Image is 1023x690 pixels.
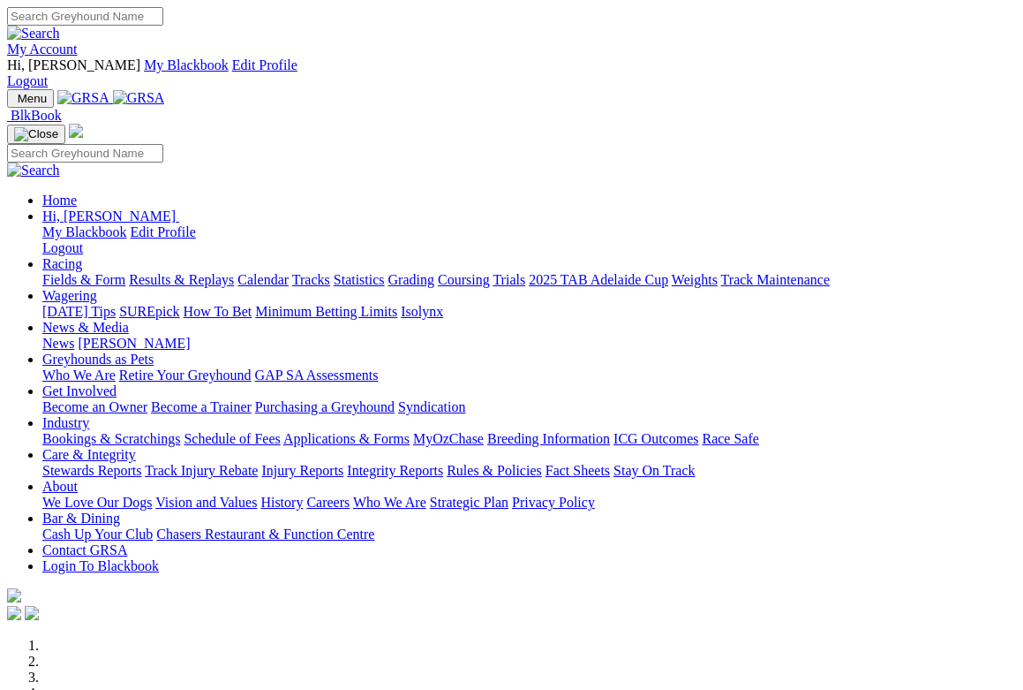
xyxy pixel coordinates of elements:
a: Wagering [42,288,97,303]
a: News & Media [42,320,129,335]
a: Racing [42,256,82,271]
a: How To Bet [184,304,252,319]
a: Who We Are [353,495,426,510]
a: My Account [7,42,78,57]
div: Wagering [42,304,1016,320]
a: Bookings & Scratchings [42,431,180,446]
a: GAP SA Assessments [255,368,379,383]
a: Strategic Plan [430,495,508,510]
a: Statistics [334,272,385,287]
span: Menu [18,92,47,105]
a: [PERSON_NAME] [78,336,190,351]
img: Search [7,26,60,42]
a: Logout [42,240,83,255]
a: Privacy Policy [512,495,595,510]
a: Retire Your Greyhound [119,368,252,383]
a: Tracks [292,272,330,287]
a: Grading [388,272,434,287]
a: About [42,479,78,494]
a: Chasers Restaurant & Function Centre [156,527,374,542]
a: Contact GRSA [42,542,127,557]
button: Toggle navigation [7,89,54,108]
img: Close [14,127,58,141]
a: [DATE] Tips [42,304,116,319]
a: Rules & Policies [447,463,542,478]
a: Applications & Forms [283,431,410,446]
a: Become a Trainer [151,399,252,414]
a: Login To Blackbook [42,558,159,573]
a: Care & Integrity [42,447,136,462]
button: Toggle navigation [7,125,65,144]
a: Vision and Values [155,495,257,510]
a: Stay On Track [613,463,695,478]
a: Race Safe [702,431,758,446]
a: ICG Outcomes [613,431,698,446]
a: Fields & Form [42,272,125,287]
span: Hi, [PERSON_NAME] [42,209,176,224]
a: 2025 TAB Adelaide Cup [529,272,668,287]
a: Isolynx [401,304,443,319]
a: Calendar [237,272,289,287]
img: Search [7,163,60,178]
div: My Account [7,57,1016,89]
div: News & Media [42,336,1016,352]
div: Hi, [PERSON_NAME] [42,224,1016,256]
div: Greyhounds as Pets [42,368,1016,383]
a: Weights [672,272,718,287]
a: News [42,336,74,351]
a: Syndication [398,399,465,414]
img: GRSA [57,90,109,106]
div: Racing [42,272,1016,288]
input: Search [7,7,163,26]
a: We Love Our Dogs [42,495,152,510]
img: facebook.svg [7,606,21,620]
a: BlkBook [7,108,62,123]
a: Track Maintenance [721,272,830,287]
a: MyOzChase [413,431,484,446]
a: SUREpick [119,304,179,319]
a: Minimum Betting Limits [255,304,397,319]
a: Coursing [438,272,490,287]
a: Home [42,193,77,208]
a: Injury Reports [261,463,343,478]
a: Industry [42,415,89,430]
a: History [260,495,303,510]
a: Get Involved [42,383,117,398]
div: Care & Integrity [42,463,1016,479]
a: Results & Replays [129,272,234,287]
a: Bar & Dining [42,511,120,526]
div: Bar & Dining [42,527,1016,542]
a: My Blackbook [42,224,127,239]
img: logo-grsa-white.png [69,124,83,138]
a: Greyhounds as Pets [42,352,154,367]
a: Fact Sheets [545,463,610,478]
div: Get Involved [42,399,1016,415]
a: Cash Up Your Club [42,527,153,542]
span: Hi, [PERSON_NAME] [7,57,140,72]
a: Careers [306,495,350,510]
a: Hi, [PERSON_NAME] [42,209,179,224]
span: BlkBook [11,108,62,123]
a: Become an Owner [42,399,147,414]
a: Track Injury Rebate [145,463,258,478]
a: Schedule of Fees [184,431,280,446]
a: Breeding Information [487,431,610,446]
a: My Blackbook [144,57,229,72]
a: Integrity Reports [347,463,443,478]
div: About [42,495,1016,511]
a: Who We Are [42,368,116,383]
a: Purchasing a Greyhound [255,399,395,414]
img: twitter.svg [25,606,39,620]
a: Trials [493,272,525,287]
img: logo-grsa-white.png [7,588,21,603]
a: Logout [7,73,48,88]
a: Edit Profile [232,57,297,72]
input: Search [7,144,163,163]
img: GRSA [113,90,165,106]
a: Stewards Reports [42,463,141,478]
a: Edit Profile [131,224,196,239]
div: Industry [42,431,1016,447]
